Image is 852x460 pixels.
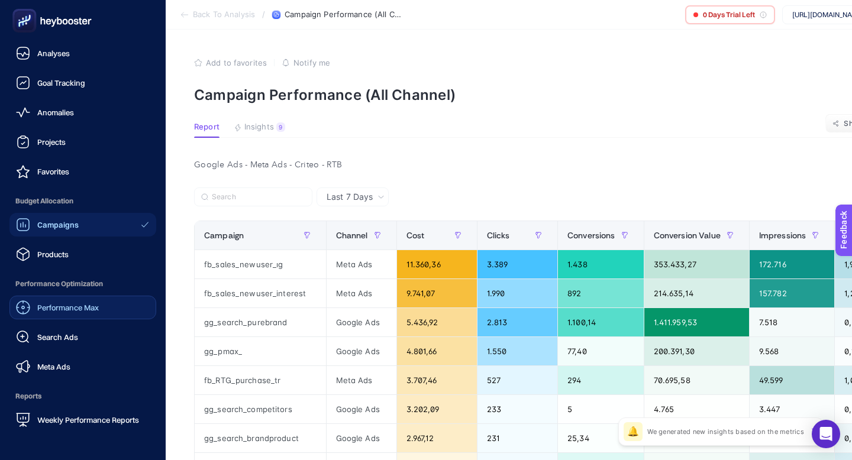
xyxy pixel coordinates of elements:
span: Goal Tracking [37,78,85,88]
a: Projects [9,130,156,154]
div: 9.741,07 [397,279,477,307]
div: 353.433,27 [644,250,749,278]
div: 11.360,36 [397,250,477,278]
div: 231 [477,424,557,452]
span: Search Ads [37,332,78,342]
div: 5 [558,395,644,423]
span: Channel [336,231,368,240]
span: Campaign [204,231,244,240]
div: 527 [477,366,557,394]
span: Notify me [293,58,330,67]
div: gg_pmax_ [195,337,326,365]
span: Feedback [7,4,45,13]
div: 9.568 [750,337,835,365]
div: Meta Ads [327,366,396,394]
a: Goal Tracking [9,71,156,95]
div: 3.707,46 [397,366,477,394]
span: Impressions [759,231,806,240]
a: Analyses [9,41,156,65]
span: Performance Max [37,303,99,312]
div: 4.765 [644,395,749,423]
span: Report [194,122,220,132]
span: Add to favorites [206,58,267,67]
span: Campaigns [37,220,79,229]
div: 172.716 [750,250,835,278]
span: Weekly Performance Reports [37,415,139,425]
div: 25,34 [558,424,644,452]
a: Weekly Performance Reports [9,408,156,432]
button: Notify me [282,58,330,67]
p: We generated new insights based on the metrics [647,427,804,436]
div: Open Intercom Messenger [812,420,840,448]
div: 1.438 [558,250,644,278]
div: 1.550 [477,337,557,365]
span: Anomalies [37,108,74,117]
span: Performance Optimization [9,272,156,296]
div: gg_search_competitors [195,395,326,423]
span: Reports [9,384,156,408]
div: fb_RTG_purchase_tr [195,366,326,394]
div: 1.990 [477,279,557,307]
div: fb_sales_newuser_ıg [195,250,326,278]
div: 200.391,30 [644,337,749,365]
div: 4.801,66 [397,337,477,365]
span: Back To Analysis [193,10,255,20]
span: Projects [37,137,66,147]
div: Google Ads [327,308,396,336]
span: Meta Ads [37,362,70,371]
input: Search [212,193,305,202]
a: Search Ads [9,325,156,349]
a: Favorites [9,160,156,183]
a: Anomalies [9,101,156,124]
div: 233 [477,395,557,423]
span: Products [37,250,69,259]
div: 2.967,12 [397,424,477,452]
span: Last 7 Days [327,191,373,203]
div: 9 [276,122,285,132]
span: Conversion Value [654,231,721,240]
div: Meta Ads [327,279,396,307]
div: 3.389 [477,250,557,278]
div: 2.813 [477,308,557,336]
span: Favorites [37,167,69,176]
div: Google Ads [327,337,396,365]
span: 0 Days Trial Left [703,10,755,20]
div: 294 [558,366,644,394]
span: Conversions [567,231,615,240]
div: 1.411.959,53 [644,308,749,336]
div: 157.782 [750,279,835,307]
div: 892 [558,279,644,307]
button: Add to favorites [194,58,267,67]
span: Campaign Performance (All Channel) [285,10,403,20]
div: 5.436,92 [397,308,477,336]
div: Google Ads [327,395,396,423]
div: fb_sales_newuser_interest [195,279,326,307]
span: Insights [244,122,274,132]
a: Products [9,242,156,266]
div: Meta Ads [327,250,396,278]
span: Analyses [37,48,70,58]
div: 🔔 [624,422,643,441]
div: 77,40 [558,337,644,365]
div: 214.635,14 [644,279,749,307]
div: gg_search_brandproduct [195,424,326,452]
span: Budget Allocation [9,189,156,213]
span: Clicks [487,231,510,240]
a: Meta Ads [9,355,156,378]
div: 70.695,58 [644,366,749,394]
div: gg_search_purebrand [195,308,326,336]
div: 49.599 [750,366,835,394]
div: Google Ads [327,424,396,452]
a: Campaigns [9,213,156,237]
span: / [262,9,265,19]
a: Performance Max [9,296,156,319]
div: 1.100,14 [558,308,644,336]
span: Cost [406,231,425,240]
div: 3.202,09 [397,395,477,423]
div: 3.447 [750,395,835,423]
div: 7.518 [750,308,835,336]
